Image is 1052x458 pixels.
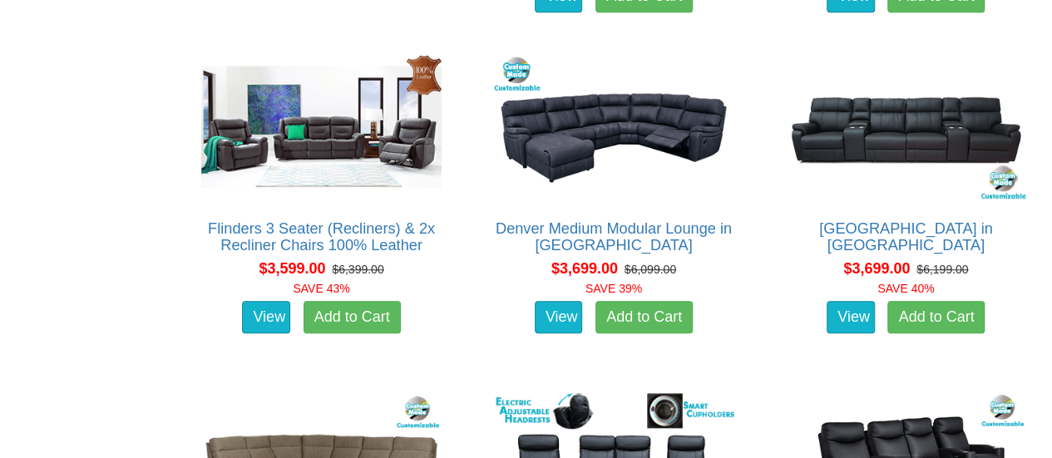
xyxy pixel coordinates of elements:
[595,301,693,334] a: Add to Cart
[819,220,993,254] a: [GEOGRAPHIC_DATA] in [GEOGRAPHIC_DATA]
[585,282,642,295] font: SAVE 39%
[916,263,968,276] del: $6,199.00
[489,51,738,204] img: Denver Medium Modular Lounge in Fabric
[843,260,910,277] span: $3,699.00
[827,301,875,334] a: View
[551,260,618,277] span: $3,699.00
[782,51,1030,204] img: Denver Theatre Lounge in Fabric
[877,282,934,295] font: SAVE 40%
[535,301,583,334] a: View
[625,263,676,276] del: $6,099.00
[304,301,401,334] a: Add to Cart
[496,220,732,254] a: Denver Medium Modular Lounge in [GEOGRAPHIC_DATA]
[208,220,435,254] a: Flinders 3 Seater (Recliners) & 2x Recliner Chairs 100% Leather
[887,301,985,334] a: Add to Cart
[242,301,290,334] a: View
[293,282,349,295] font: SAVE 43%
[259,260,325,277] span: $3,599.00
[332,263,383,276] del: $6,399.00
[197,51,446,204] img: Flinders 3 Seater (Recliners) & 2x Recliner Chairs 100% Leather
